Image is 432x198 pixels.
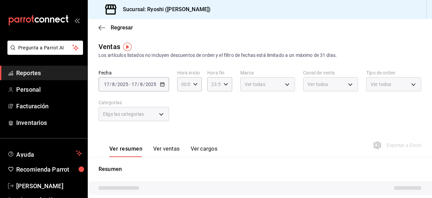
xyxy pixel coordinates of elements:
[99,100,169,105] label: Categorías
[99,165,421,173] p: Resumen
[16,181,82,191] span: [PERSON_NAME]
[16,149,73,157] span: Ayuda
[112,82,115,87] input: --
[207,70,232,75] label: Hora fin
[137,82,139,87] span: /
[123,43,132,51] img: Tooltip marker
[99,52,421,59] div: Los artículos listados no incluyen descuentos de orden y el filtro de fechas está limitado a un m...
[109,146,217,157] div: navigation tabs
[131,82,137,87] input: --
[99,70,169,75] label: Fecha
[110,82,112,87] span: /
[111,24,133,31] span: Regresar
[245,81,265,88] span: Ver todas
[7,41,83,55] button: Pregunta a Parrot AI
[16,165,82,174] span: Recomienda Parrot
[104,82,110,87] input: --
[109,146,142,157] button: Ver resumen
[177,70,202,75] label: Hora inicio
[307,81,328,88] span: Ver todos
[366,70,421,75] label: Tipo de orden
[129,82,131,87] span: -
[115,82,117,87] span: /
[5,49,83,56] a: Pregunta a Parrot AI
[16,118,82,127] span: Inventarios
[74,18,80,23] button: open_drawer_menu
[143,82,145,87] span: /
[18,44,73,51] span: Pregunta a Parrot AI
[99,42,120,52] div: Ventas
[153,146,180,157] button: Ver ventas
[16,68,82,78] span: Reportes
[16,102,82,111] span: Facturación
[140,82,143,87] input: --
[99,24,133,31] button: Regresar
[240,70,295,75] label: Marca
[371,81,391,88] span: Ver todos
[303,70,358,75] label: Canal de venta
[117,82,129,87] input: ----
[191,146,218,157] button: Ver cargos
[103,111,144,117] span: Elige las categorías
[16,85,82,94] span: Personal
[117,5,211,14] h3: Sucursal: Ryoshi ([PERSON_NAME])
[145,82,157,87] input: ----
